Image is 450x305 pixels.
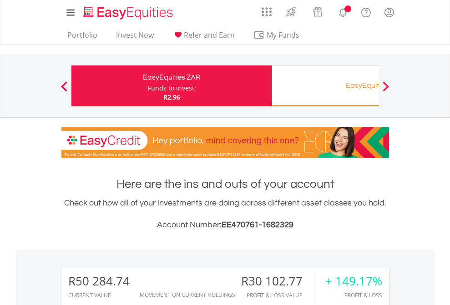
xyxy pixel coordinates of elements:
[256,2,278,17] a: AppsGrid
[241,292,314,298] div: Profit & Loss Value
[68,275,130,288] div: R50 284.74
[354,2,378,20] a: FAQ's and Support
[331,2,354,20] a: Notifications
[378,2,401,22] a: My Profile
[148,84,196,93] div: Funds to invest:
[61,127,389,158] img: EasyCredit Promotion Banner
[325,275,382,288] div: + 149.17%
[283,5,298,19] img: thrive-v2.svg
[61,197,389,231] div: Check out how all of your investments are doing across different asset classes you hold.
[163,93,180,101] span: R2.96
[262,7,272,17] img: grid-menu-icon.svg
[325,292,382,298] div: Profit & Loss
[169,30,238,45] a: Refer and Earn
[64,30,101,45] a: Portfolio
[222,220,293,229] span: EE470761-1682329
[241,275,314,288] div: R30 102.77
[55,86,73,95] button: Previous
[77,71,267,84] div: EasyEquities ZAR
[304,2,331,19] a: Vouchers
[377,86,395,95] button: Next
[140,292,237,298] div: Movement on Current Holdings:
[253,29,313,41] span: My Funds
[61,176,389,192] h1: Here are the ins and outs of your account
[112,30,157,45] a: Invest Now
[184,30,235,40] span: Refer and Earn
[80,2,177,20] a: Home page
[81,5,177,20] img: EasyEquities_Logo.png
[310,5,325,19] img: vouchers-v2.svg
[61,219,389,231] h3: Account Number:
[68,292,130,298] div: CURRENT VALUE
